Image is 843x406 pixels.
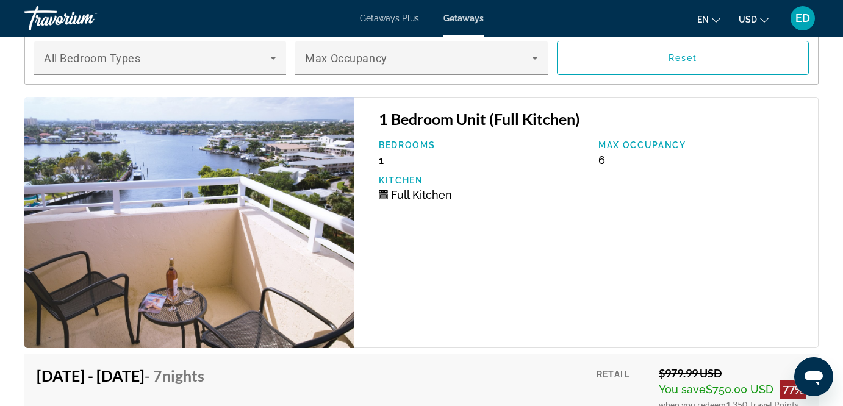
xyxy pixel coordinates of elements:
[379,176,586,185] p: Kitchen
[145,366,204,385] span: - 7
[379,140,586,150] p: Bedrooms
[598,154,605,166] span: 6
[659,366,806,380] div: $979.99 USD
[794,357,833,396] iframe: Кнопка запуска окна обмена сообщениями
[697,10,720,28] button: Change language
[305,52,387,65] span: Max Occupancy
[37,366,204,385] h4: [DATE] - [DATE]
[162,366,204,385] span: Nights
[443,13,484,23] a: Getaways
[795,12,810,24] span: ED
[787,5,819,31] button: User Menu
[24,97,354,348] img: WorldMark Santa Barbara
[379,110,806,128] h3: 1 Bedroom Unit (Full Kitchen)
[598,140,806,150] p: Max Occupancy
[780,380,806,399] div: 77%
[24,2,146,34] a: Travorium
[391,188,452,201] span: Full Kitchen
[360,13,419,23] a: Getaways Plus
[44,52,141,65] span: All Bedroom Types
[697,15,709,24] span: en
[739,10,769,28] button: Change currency
[669,53,698,63] span: Reset
[557,41,809,75] button: Reset
[706,383,773,396] span: $750.00 USD
[659,383,706,396] span: You save
[379,154,384,166] span: 1
[739,15,757,24] span: USD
